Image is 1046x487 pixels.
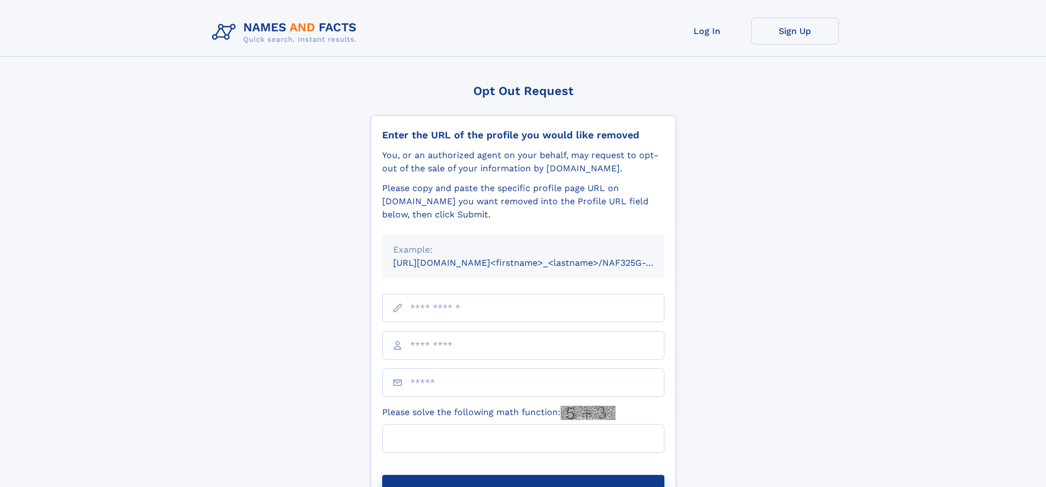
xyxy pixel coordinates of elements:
[663,18,751,44] a: Log In
[393,258,685,268] small: [URL][DOMAIN_NAME]<firstname>_<lastname>/NAF325G-xxxxxxxx
[382,182,664,221] div: Please copy and paste the specific profile page URL on [DOMAIN_NAME] you want removed into the Pr...
[382,406,616,420] label: Please solve the following math function:
[393,243,653,256] div: Example:
[208,18,366,47] img: Logo Names and Facts
[382,129,664,141] div: Enter the URL of the profile you would like removed
[382,149,664,175] div: You, or an authorized agent on your behalf, may request to opt-out of the sale of your informatio...
[751,18,839,44] a: Sign Up
[371,84,676,98] div: Opt Out Request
